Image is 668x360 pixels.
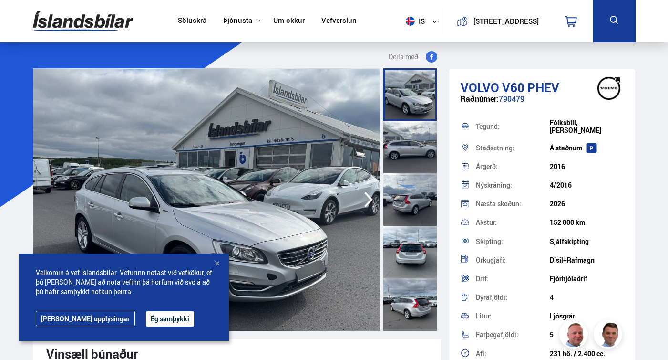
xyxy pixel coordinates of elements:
div: Farþegafjöldi: [476,331,550,338]
div: Nýskráning: [476,182,550,189]
img: brand logo [590,74,628,103]
div: 231 hö. / 2.400 cc. [550,350,624,358]
div: Staðsetning: [476,145,550,151]
button: Þjónusta [223,16,252,25]
div: 2016 [550,163,624,170]
span: Raðnúmer: [461,94,499,104]
div: Árgerð: [476,163,550,170]
div: Drif: [476,275,550,282]
div: Afl: [476,350,550,357]
button: is [402,7,445,35]
div: 4/2016 [550,181,624,189]
div: 4 [550,294,624,301]
img: 3561113.jpeg [33,68,381,331]
div: 790479 [461,95,624,113]
div: Dísil+Rafmagn [550,256,624,264]
a: [STREET_ADDRESS] [451,8,548,35]
div: 152 000 km. [550,219,624,226]
img: svg+xml;base64,PHN2ZyB4bWxucz0iaHR0cDovL3d3dy53My5vcmcvMjAwMC9zdmciIHdpZHRoPSI1MTIiIGhlaWdodD0iNT... [406,17,415,26]
div: Litur: [476,313,550,319]
div: Tegund: [476,123,550,130]
div: Dyrafjöldi: [476,294,550,301]
div: Skipting: [476,238,550,245]
div: Fólksbíll, [PERSON_NAME] [550,119,624,134]
span: Deila með: [389,51,420,63]
div: Næsta skoðun: [476,201,550,207]
a: Söluskrá [178,16,206,26]
button: [STREET_ADDRESS] [471,17,541,25]
button: Ég samþykki [146,311,194,327]
div: Orkugjafi: [476,257,550,264]
button: Deila með: [385,51,441,63]
div: 2026 [550,200,624,208]
img: G0Ugv5HjCgRt.svg [33,6,133,37]
span: is [402,17,426,26]
span: Volvo [461,79,499,96]
span: V60 PHEV [502,79,559,96]
img: FbJEzSuNWCJXmdc-.webp [595,321,624,350]
div: Sjálfskipting [550,238,624,245]
a: Vefverslun [321,16,357,26]
img: siFngHWaQ9KaOqBr.png [561,321,589,350]
div: Á staðnum [550,144,624,152]
span: Velkomin á vef Íslandsbílar. Vefurinn notast við vefkökur, ef þú [PERSON_NAME] að nota vefinn þá ... [36,268,212,296]
div: Akstur: [476,219,550,226]
a: [PERSON_NAME] upplýsingar [36,311,135,326]
div: Ljósgrár [550,312,624,320]
div: 5 [550,331,624,339]
a: Um okkur [273,16,305,26]
div: Fjórhjóladrif [550,275,624,283]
